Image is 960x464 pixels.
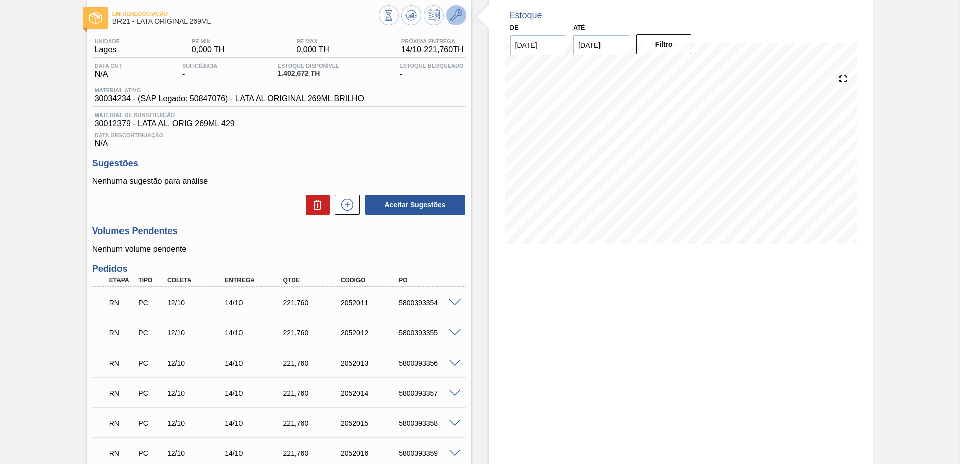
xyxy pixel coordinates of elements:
[573,24,585,31] label: Até
[360,194,466,216] div: Aceitar Sugestões
[509,10,542,21] div: Estoque
[92,128,466,148] div: N/A
[338,419,403,427] div: 2052015
[399,63,463,69] span: Estoque Bloqueado
[281,277,345,284] div: Qtde
[107,322,137,344] div: Em Renegociação
[281,329,345,337] div: 221,760
[109,449,135,457] p: RN
[109,359,135,367] p: RN
[222,449,287,457] div: 14/10/2025
[136,299,166,307] div: Pedido de Compra
[95,132,464,138] span: Data Descontinuação
[95,112,464,118] span: Material de Substituição
[182,63,217,69] span: Suficiência
[396,419,461,427] div: 5800393358
[278,63,339,69] span: Estoque Disponível
[92,226,466,237] h3: Volumes Pendentes
[165,299,229,307] div: 12/10/2025
[396,449,461,457] div: 5800393359
[379,5,399,25] button: Visão Geral dos Estoques
[95,63,123,69] span: Data out
[365,195,465,215] button: Aceitar Sugestões
[109,389,135,397] p: RN
[338,277,403,284] div: Código
[165,419,229,427] div: 12/10/2025
[281,419,345,427] div: 221,760
[330,195,360,215] div: Nova sugestão
[95,119,464,128] span: 30012379 - LATA AL. ORIG 269ML 429
[92,264,466,274] h3: Pedidos
[95,94,364,103] span: 30034234 - (SAP Legado: 50847076) - LATA AL ORIGINAL 269ML BRILHO
[396,389,461,397] div: 5800393357
[338,299,403,307] div: 2052011
[396,277,461,284] div: PO
[192,45,225,54] span: 0,000 TH
[338,449,403,457] div: 2052016
[424,5,444,25] button: Programar Estoque
[92,245,466,254] p: Nenhum volume pendente
[396,329,461,337] div: 5800393355
[338,389,403,397] div: 2052014
[136,277,166,284] div: Tipo
[222,389,287,397] div: 14/10/2025
[296,38,329,44] span: PE MAX
[222,299,287,307] div: 14/10/2025
[95,45,120,54] span: Lages
[165,277,229,284] div: Coleta
[573,35,629,55] input: dd/mm/yyyy
[109,329,135,337] p: RN
[281,359,345,367] div: 221,760
[397,63,466,79] div: -
[107,277,137,284] div: Etapa
[281,449,345,457] div: 221,760
[107,292,137,314] div: Em Renegociação
[112,18,379,25] span: BR21 - LATA ORIGINAL 269ML
[92,177,466,186] p: Nenhuma sugestão para análise
[89,12,102,24] img: Ícone
[281,299,345,307] div: 221,760
[165,359,229,367] div: 12/10/2025
[180,63,220,79] div: -
[136,389,166,397] div: Pedido de Compra
[396,359,461,367] div: 5800393356
[510,24,519,31] label: De
[222,359,287,367] div: 14/10/2025
[112,11,379,17] span: Em Renegociação
[165,449,229,457] div: 12/10/2025
[401,45,464,54] span: 14/10 - 221,760 TH
[92,63,125,79] div: N/A
[446,5,466,25] button: Ir ao Master Data / Geral
[278,70,339,77] span: 1.402,672 TH
[165,389,229,397] div: 12/10/2025
[107,382,137,404] div: Em Renegociação
[510,35,566,55] input: dd/mm/yyyy
[136,329,166,337] div: Pedido de Compra
[296,45,329,54] span: 0,000 TH
[165,329,229,337] div: 12/10/2025
[301,195,330,215] div: Excluir Sugestões
[109,299,135,307] p: RN
[107,352,137,374] div: Em Renegociação
[281,389,345,397] div: 221,760
[396,299,461,307] div: 5800393354
[92,158,466,169] h3: Sugestões
[636,34,692,54] button: Filtro
[136,359,166,367] div: Pedido de Compra
[107,412,137,434] div: Em Renegociação
[192,38,225,44] span: PE MIN
[109,419,135,427] p: RN
[136,449,166,457] div: Pedido de Compra
[222,329,287,337] div: 14/10/2025
[401,5,421,25] button: Atualizar Gráfico
[338,359,403,367] div: 2052013
[95,87,364,93] span: Material ativo
[136,419,166,427] div: Pedido de Compra
[222,277,287,284] div: Entrega
[338,329,403,337] div: 2052012
[222,419,287,427] div: 14/10/2025
[95,38,120,44] span: Unidade
[401,38,464,44] span: Próxima Entrega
